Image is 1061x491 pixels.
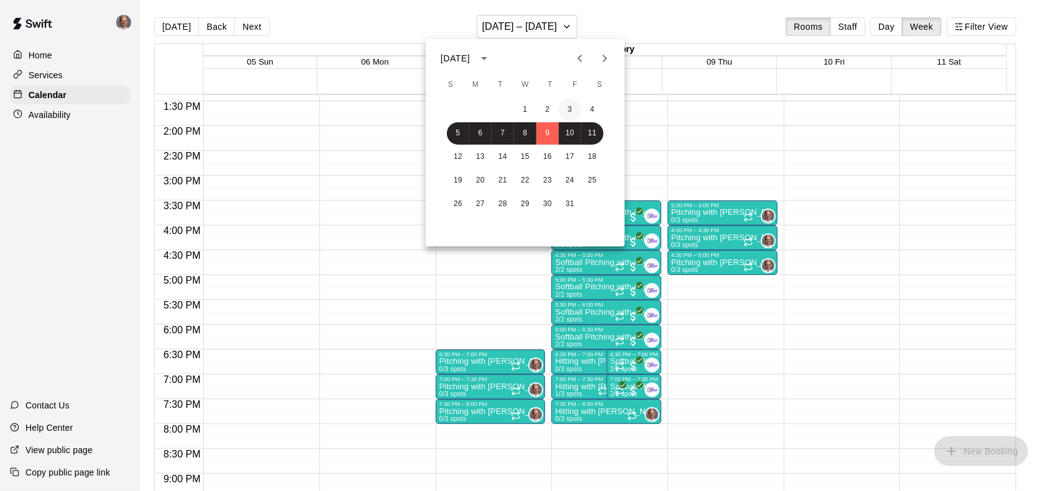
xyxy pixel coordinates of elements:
span: Thursday [539,73,561,97]
button: 30 [536,193,559,215]
button: 29 [514,193,536,215]
button: 3 [559,99,581,121]
button: 15 [514,146,536,168]
button: 22 [514,169,536,192]
button: 13 [469,146,492,168]
span: Sunday [439,73,462,97]
button: 12 [447,146,469,168]
button: 14 [492,146,514,168]
span: Friday [564,73,586,97]
button: 5 [447,122,469,145]
button: 18 [581,146,604,168]
button: 24 [559,169,581,192]
button: 23 [536,169,559,192]
button: 19 [447,169,469,192]
button: 4 [581,99,604,121]
button: 10 [559,122,581,145]
button: 9 [536,122,559,145]
button: 8 [514,122,536,145]
button: 26 [447,193,469,215]
button: 1 [514,99,536,121]
button: calendar view is open, switch to year view [474,48,495,69]
span: Tuesday [489,73,512,97]
button: Previous month [567,46,592,71]
button: 11 [581,122,604,145]
button: 28 [492,193,514,215]
button: 7 [492,122,514,145]
span: Wednesday [514,73,536,97]
span: Monday [464,73,487,97]
button: 27 [469,193,492,215]
span: Saturday [589,73,611,97]
button: 17 [559,146,581,168]
button: 25 [581,169,604,192]
button: 16 [536,146,559,168]
button: 2 [536,99,559,121]
button: 21 [492,169,514,192]
button: 20 [469,169,492,192]
div: [DATE] [441,52,470,65]
button: Next month [592,46,617,71]
button: 6 [469,122,492,145]
button: 31 [559,193,581,215]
